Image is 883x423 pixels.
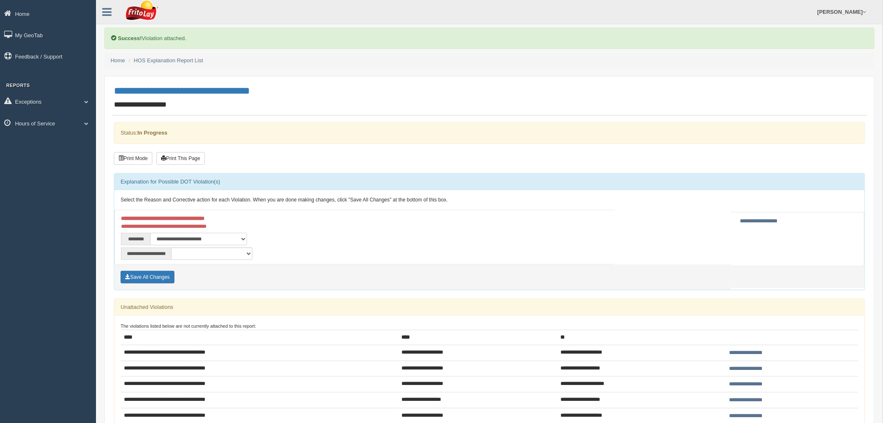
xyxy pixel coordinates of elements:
[134,57,203,64] a: HOS Explanation Report List
[118,35,142,41] b: Success!
[114,190,865,210] div: Select the Reason and Corrective action for each Violation. When you are done making changes, cli...
[121,271,174,283] button: Save
[114,122,865,143] div: Status:
[114,173,865,190] div: Explanation for Possible DOT Violation(s)
[137,130,167,136] strong: In Progress
[114,299,865,316] div: Unattached Violations
[114,152,152,165] button: Print Mode
[156,152,205,165] button: Print This Page
[104,28,875,49] div: Violation attached.
[121,324,256,329] small: The violations listed below are not currently attached to this report:
[111,57,125,64] a: Home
